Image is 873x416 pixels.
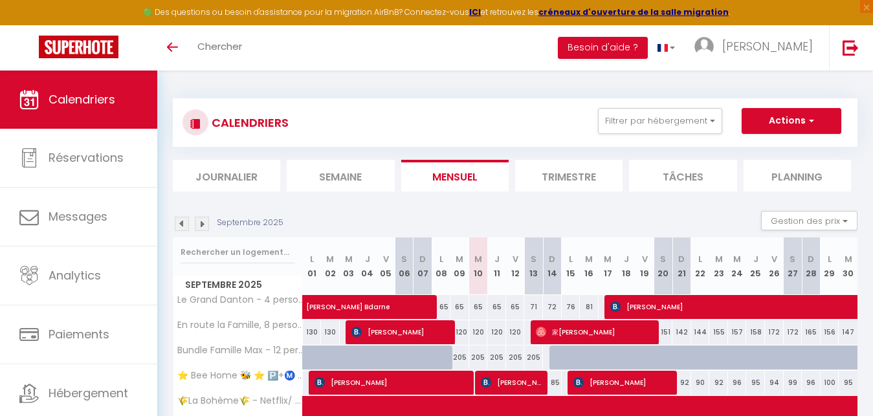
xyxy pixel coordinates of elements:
span: Hébergement [49,385,128,401]
div: 76 [562,295,580,319]
strong: ICI [469,6,481,17]
div: 85 [543,371,562,395]
span: En route la Famille, 8 personnes - Métro 7 [175,320,305,330]
span: ⭐️ Bee Home 🐝 ⭐️ 🅿️+Ⓜ️ + 🚞 RER C + 🔑 Easy Check-in [175,371,305,380]
div: 205 [524,345,543,369]
th: 29 [821,237,839,295]
button: Gestion des prix [761,211,857,230]
div: 94 [765,371,784,395]
th: 18 [617,237,635,295]
span: Septembre 2025 [173,276,302,294]
abbr: L [569,253,573,265]
a: Chercher [188,25,252,71]
abbr: S [531,253,536,265]
div: 81 [580,295,599,319]
div: 155 [709,320,728,344]
span: [PERSON_NAME] [722,38,813,54]
abbr: S [790,253,795,265]
div: 90 [691,371,710,395]
abbr: V [383,253,389,265]
th: 27 [784,237,802,295]
div: 142 [672,320,691,344]
li: Mensuel [401,160,509,192]
th: 09 [450,237,469,295]
div: 205 [487,345,506,369]
div: 156 [821,320,839,344]
span: Chercher [197,39,242,53]
span: [PERSON_NAME] [351,320,452,344]
img: logout [843,39,859,56]
th: 01 [303,237,322,295]
span: Paiements [49,326,109,342]
abbr: S [660,253,666,265]
div: 120 [450,320,469,344]
th: 26 [765,237,784,295]
th: 22 [691,237,710,295]
div: 92 [672,371,691,395]
abbr: L [828,253,832,265]
th: 21 [672,237,691,295]
th: 10 [469,237,488,295]
img: ... [694,37,714,56]
th: 07 [414,237,432,295]
input: Rechercher un logement... [181,241,295,264]
abbr: M [604,253,612,265]
div: 158 [746,320,765,344]
div: 99 [784,371,802,395]
li: Journalier [173,160,280,192]
abbr: M [326,253,334,265]
th: 02 [321,237,340,295]
a: créneaux d'ouverture de la salle migration [538,6,729,17]
th: 15 [562,237,580,295]
div: 144 [691,320,710,344]
abbr: M [845,253,852,265]
abbr: M [733,253,741,265]
span: 🌾La Bohème🌾 - Netflix/ Free 🅿️ / Easy check-in 🔑 [175,396,305,406]
div: 130 [321,320,340,344]
div: 165 [802,320,821,344]
abbr: V [642,253,648,265]
a: [PERSON_NAME] Bdarne [303,295,322,320]
abbr: M [474,253,482,265]
abbr: M [585,253,593,265]
th: 17 [599,237,617,295]
abbr: L [698,253,702,265]
div: 96 [802,371,821,395]
div: 95 [839,371,857,395]
span: Messages [49,208,107,224]
div: 205 [506,345,525,369]
abbr: M [345,253,353,265]
div: 172 [784,320,802,344]
span: Bundle Famille Max - 12 personnes [175,345,305,355]
th: 08 [432,237,451,295]
div: 120 [487,320,506,344]
div: 96 [728,371,747,395]
span: Le Grand Danton - 4 personnes - Parking, [GEOGRAPHIC_DATA] 7 [175,295,305,305]
span: 家[PERSON_NAME] [536,320,655,344]
abbr: S [401,253,407,265]
button: Filtrer par hébergement [598,108,722,134]
th: 13 [524,237,543,295]
span: Réservations [49,149,124,166]
div: 71 [524,295,543,319]
button: Besoin d'aide ? [558,37,648,59]
th: 19 [635,237,654,295]
abbr: V [771,253,777,265]
th: 06 [395,237,414,295]
th: 28 [802,237,821,295]
abbr: D [419,253,426,265]
th: 05 [377,237,395,295]
th: 23 [709,237,728,295]
span: [PERSON_NAME] [481,370,544,395]
abbr: L [310,253,314,265]
div: 92 [709,371,728,395]
div: 151 [654,320,672,344]
abbr: M [456,253,463,265]
abbr: J [494,253,500,265]
th: 25 [746,237,765,295]
div: 130 [303,320,322,344]
th: 11 [487,237,506,295]
span: Analytics [49,267,101,283]
abbr: L [439,253,443,265]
